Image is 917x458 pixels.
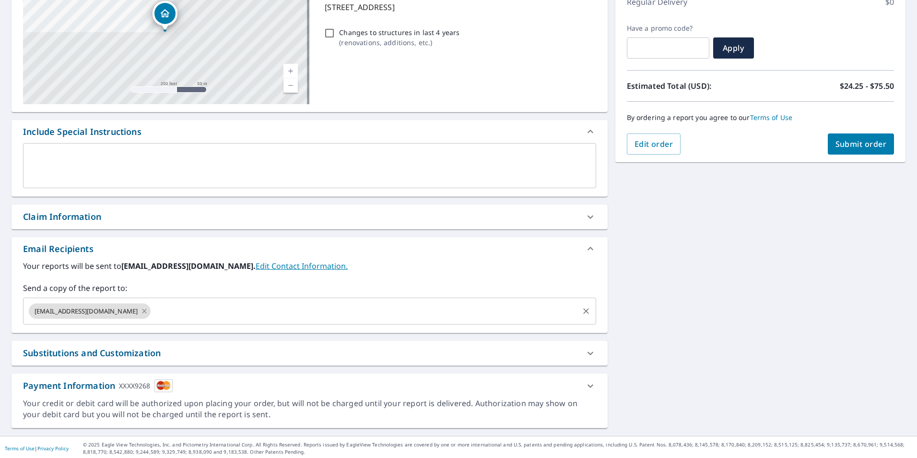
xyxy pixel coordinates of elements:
a: Terms of Use [5,445,35,452]
div: Dropped pin, building 1, Residential property, 27221 42nd Pl S Auburn, WA 98001 [153,1,177,31]
a: Current Level 17, Zoom In [283,64,298,78]
span: Submit order [835,139,887,149]
p: Estimated Total (USD): [627,80,761,92]
div: Email Recipients [23,242,94,255]
div: Include Special Instructions [12,120,608,143]
p: | [5,446,69,451]
label: Send a copy of the report to: [23,282,596,294]
p: Changes to structures in last 4 years [339,27,459,37]
span: [EMAIL_ADDRESS][DOMAIN_NAME] [29,307,143,316]
div: Your credit or debit card will be authorized upon placing your order, but will not be charged unt... [23,398,596,420]
div: Substitutions and Customization [23,347,161,360]
p: [STREET_ADDRESS] [325,1,592,13]
div: Email Recipients [12,237,608,260]
div: Payment Information [23,379,173,392]
label: Your reports will be sent to [23,260,596,272]
a: EditContactInfo [256,261,348,271]
div: Include Special Instructions [23,125,141,138]
div: Claim Information [12,205,608,229]
p: © 2025 Eagle View Technologies, Inc. and Pictometry International Corp. All Rights Reserved. Repo... [83,441,912,456]
button: Apply [713,37,754,59]
div: Claim Information [23,210,101,223]
div: [EMAIL_ADDRESS][DOMAIN_NAME] [29,303,151,319]
p: ( renovations, additions, etc. ) [339,37,459,48]
div: Substitutions and Customization [12,341,608,365]
p: By ordering a report you agree to our [627,113,894,122]
div: XXXX9268 [119,379,150,392]
button: Clear [579,304,593,318]
img: cardImage [154,379,173,392]
button: Edit order [627,133,681,155]
div: Payment InformationXXXX9268cardImage [12,374,608,398]
b: [EMAIL_ADDRESS][DOMAIN_NAME]. [121,261,256,271]
span: Edit order [635,139,673,149]
a: Terms of Use [750,113,793,122]
label: Have a promo code? [627,24,709,33]
p: $24.25 - $75.50 [840,80,894,92]
span: Apply [721,43,746,53]
a: Privacy Policy [37,445,69,452]
a: Current Level 17, Zoom Out [283,78,298,93]
button: Submit order [828,133,894,155]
